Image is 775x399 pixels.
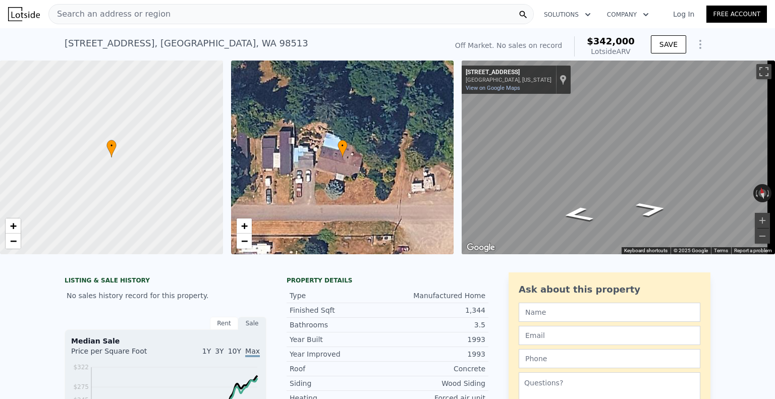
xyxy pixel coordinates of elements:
[287,276,488,284] div: Property details
[466,85,520,91] a: View on Google Maps
[624,247,668,254] button: Keyboard shortcuts
[674,248,708,253] span: © 2025 Google
[753,184,759,202] button: Rotate counterclockwise
[290,349,387,359] div: Year Improved
[237,234,252,249] a: Zoom out
[766,184,772,202] button: Rotate clockwise
[73,383,89,390] tspan: $275
[106,140,117,157] div: •
[462,61,775,254] div: Map
[65,287,266,305] div: No sales history record for this property.
[245,347,260,357] span: Max
[290,364,387,374] div: Roof
[49,8,171,20] span: Search an address or region
[755,213,770,228] button: Zoom in
[599,6,657,24] button: Company
[549,203,607,225] path: Go West, 6th Ave SE
[237,218,252,234] a: Zoom in
[464,241,497,254] img: Google
[757,184,768,203] button: Reset the view
[65,36,308,50] div: [STREET_ADDRESS] , [GEOGRAPHIC_DATA] , WA 98513
[455,40,562,50] div: Off Market. No sales on record
[466,69,551,77] div: [STREET_ADDRESS]
[714,248,728,253] a: Terms (opens in new tab)
[10,235,17,247] span: −
[8,7,40,21] img: Lotside
[464,241,497,254] a: Open this area in Google Maps (opens a new window)
[71,346,165,362] div: Price per Square Foot
[387,364,485,374] div: Concrete
[210,317,238,330] div: Rent
[387,349,485,359] div: 1993
[10,219,17,232] span: +
[755,229,770,244] button: Zoom out
[71,336,260,346] div: Median Sale
[338,140,348,157] div: •
[202,347,211,355] span: 1Y
[587,46,635,56] div: Lotside ARV
[241,235,247,247] span: −
[466,77,551,83] div: [GEOGRAPHIC_DATA], [US_STATE]
[587,36,635,46] span: $342,000
[387,291,485,301] div: Manufactured Home
[519,303,700,322] input: Name
[734,248,772,253] a: Report a problem
[519,326,700,345] input: Email
[623,198,681,220] path: Go East, 6th Ave SE
[387,320,485,330] div: 3.5
[215,347,224,355] span: 3Y
[290,320,387,330] div: Bathrooms
[6,234,21,249] a: Zoom out
[290,291,387,301] div: Type
[238,317,266,330] div: Sale
[690,34,710,54] button: Show Options
[706,6,767,23] a: Free Account
[338,141,348,150] span: •
[290,305,387,315] div: Finished Sqft
[560,74,567,85] a: Show location on map
[73,364,89,371] tspan: $322
[536,6,599,24] button: Solutions
[290,378,387,388] div: Siding
[651,35,686,53] button: SAVE
[462,61,775,254] div: Street View
[65,276,266,287] div: LISTING & SALE HISTORY
[6,218,21,234] a: Zoom in
[519,282,700,297] div: Ask about this property
[387,305,485,315] div: 1,344
[756,64,771,79] button: Toggle fullscreen view
[290,334,387,345] div: Year Built
[387,378,485,388] div: Wood Siding
[106,141,117,150] span: •
[387,334,485,345] div: 1993
[661,9,706,19] a: Log In
[519,349,700,368] input: Phone
[241,219,247,232] span: +
[228,347,241,355] span: 10Y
